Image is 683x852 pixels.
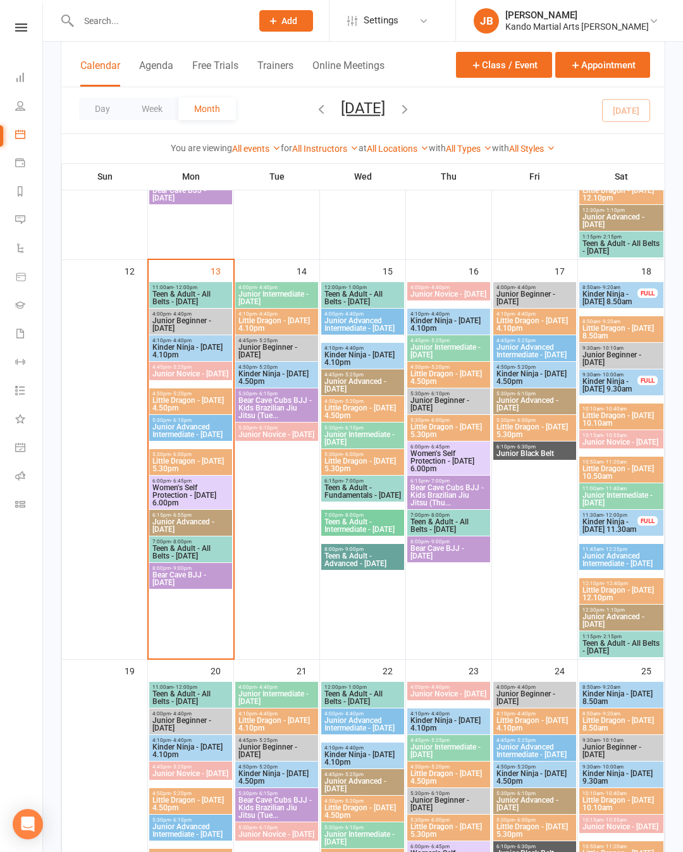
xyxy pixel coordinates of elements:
span: - 12:00pm [173,285,197,290]
span: Junior Intermediate - [DATE] [410,343,488,359]
span: - 9:20am [600,285,620,290]
span: Junior Advanced Intermediate - [DATE] [324,717,402,732]
span: Junior Beginner - [DATE] [582,351,661,366]
div: JB [474,8,499,34]
span: - 5:25pm [515,738,536,743]
input: Search... [75,12,243,30]
th: Fri [492,163,578,190]
a: General attendance kiosk mode [15,435,44,463]
span: Junior Advanced Intermediate - [DATE] [152,423,230,438]
span: - 9:20am [600,319,620,324]
span: - 2:15pm [601,234,622,240]
span: 6:00pm [152,478,230,484]
span: Women's Self Protection - [DATE] 6.00pm [410,450,488,472]
span: 8:00pm [152,565,230,571]
span: 4:00pm [324,711,402,717]
span: - 5:25pm [257,738,278,743]
span: Kinder Ninja - [DATE] 4.10pm [324,351,402,366]
span: - 4:40pm [171,738,192,743]
span: - 6:10pm [257,425,278,431]
strong: with [429,143,446,153]
a: Dashboard [15,65,44,93]
span: Women's Self Protection - [DATE] 6.00pm [152,484,230,507]
span: 9:30am [582,345,661,351]
span: 8:50am [582,684,661,690]
span: 4:45pm [238,338,316,343]
a: All events [232,144,281,154]
button: Month [178,97,236,120]
span: Add [281,16,297,26]
span: - 9:00pm [343,546,364,552]
span: - 4:40pm [343,711,364,717]
span: Kinder Ninja - [DATE] 4.50pm [496,370,574,385]
span: Kinder Ninja - [DATE] 4.10pm [410,317,488,332]
span: Junior Beginner - [DATE] [152,717,230,732]
div: 25 [641,660,664,681]
button: Calendar [80,59,120,87]
span: - 6:00pm [343,452,364,457]
span: Junior Advanced Intermediate - [DATE] [582,552,661,567]
span: - 9:00pm [171,565,192,571]
button: Free Trials [192,59,238,87]
a: Reports [15,178,44,207]
span: - 5:25pm [171,764,192,770]
span: Junior Beginner - [DATE] [496,690,574,705]
span: - 9:20am [600,684,620,690]
span: 11:45am [582,546,661,552]
div: 23 [469,660,491,681]
span: Kinder Ninja - [DATE] 4.10pm [152,343,230,359]
span: Junior Black Belt [496,450,574,457]
div: 12 [125,260,147,281]
span: 5:30pm [496,391,574,397]
span: 5:30pm [238,425,316,431]
div: 21 [297,660,319,681]
span: Junior Intermediate - [DATE] [238,690,316,705]
a: All Types [446,144,492,154]
span: 4:50pm [324,398,402,404]
span: 1:15pm [582,234,661,240]
button: Agenda [139,59,173,87]
span: Little Dragon - [DATE] 4.10pm [496,317,574,332]
span: 5:30pm [152,452,230,457]
span: Kinder Ninja - [DATE] 4.50pm [238,370,316,385]
span: 10:15am [582,433,661,438]
span: 8:00pm [410,539,488,545]
span: - 12:25pm [603,546,627,552]
span: - 4:40pm [429,711,450,717]
span: Little Dragon - [DATE] 5.30pm [152,457,230,472]
span: Bear Cave BJJ - [DATE] [152,187,230,202]
a: Calendar [15,121,44,150]
span: - 10:10am [600,738,624,743]
span: Junior Novice - [DATE] [582,438,661,446]
span: 9:30am [582,738,661,743]
span: - 4:40pm [515,285,536,290]
span: - 5:25pm [429,738,450,743]
span: - 1:10pm [604,607,625,613]
span: Junior Beginner - [DATE] [410,397,488,412]
span: Junior Intermediate - [DATE] [238,290,316,306]
span: 4:00pm [324,311,402,317]
span: - 1:00pm [346,285,367,290]
div: 13 [211,260,233,281]
span: 4:00pm [238,684,316,690]
span: - 6:10pm [171,417,192,423]
span: Little Dragon - [DATE] 12.10pm [582,187,661,202]
a: Roll call kiosk mode [15,463,44,491]
span: - 6:10pm [429,391,450,397]
div: 16 [469,260,491,281]
span: 4:00pm [496,285,574,290]
span: - 10:55am [603,433,627,438]
span: Kinder Ninja - [DATE] 8.50am [582,690,661,705]
div: [PERSON_NAME] [505,9,649,21]
span: Kinder Ninja - [DATE] 4.10pm [152,743,230,758]
span: Teen & Adult - Intermediate - [DATE] [324,518,402,533]
div: 24 [555,660,577,681]
span: - 10:00am [600,372,624,378]
div: 18 [641,260,664,281]
span: 4:10pm [324,745,402,751]
span: Little Dragon - [DATE] 12.10pm [582,586,661,602]
span: 4:45pm [324,372,402,378]
span: 4:00pm [238,285,316,290]
span: - 5:25pm [171,364,192,370]
th: Sat [578,163,665,190]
